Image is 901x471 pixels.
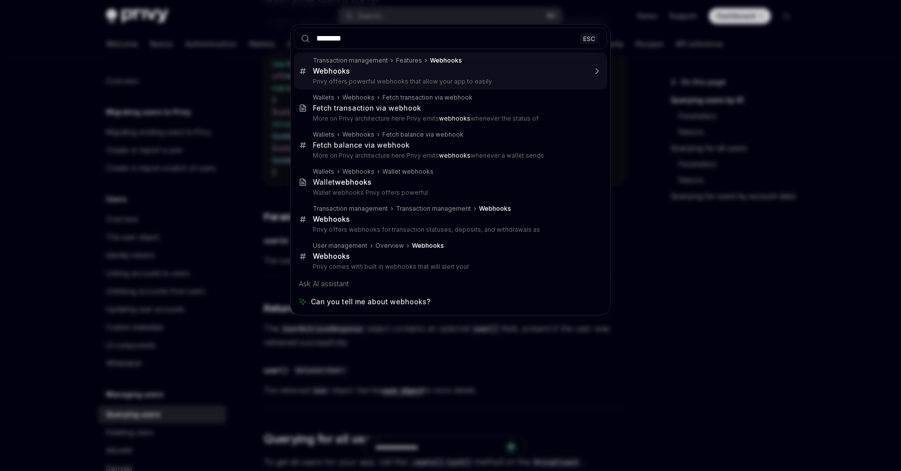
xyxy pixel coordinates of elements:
div: Fetch transaction via webhook [313,104,421,113]
div: Transaction management [313,205,388,213]
div: Fetch balance via webhook [382,131,464,139]
b: Webhooks [313,215,350,223]
div: Wallets [313,131,334,139]
div: Overview [375,242,404,250]
b: webhooks [335,178,371,186]
span: Can you tell me about webhooks? [311,297,430,307]
p: More on Privy architecture here Privy emits whenever a wallet sends [313,152,586,160]
div: Features [396,57,422,65]
div: Wallets [313,94,334,102]
div: Webhooks [342,94,374,102]
b: Webhooks [479,205,511,212]
div: User management [313,242,367,250]
div: Wallet [313,178,371,187]
b: Webhooks [412,242,444,249]
div: Wallet webhooks [382,168,433,176]
div: Fetch balance via webhook [313,141,409,150]
div: ESC [580,33,598,44]
div: Webhooks [342,131,374,139]
div: Webhooks [342,168,374,176]
div: Transaction management [313,57,388,65]
div: Transaction management [396,205,471,213]
div: Fetch transaction via webhook [382,94,473,102]
p: Privy offers webhooks for transaction statuses, deposits, and withdrawals as [313,226,586,234]
b: Webhooks [430,57,462,64]
p: Wallet webhooks Privy offers powerful [313,189,586,197]
div: Wallets [313,168,334,176]
b: Webhooks [313,252,350,260]
b: Webhooks [313,67,350,75]
p: More on Privy architecture here Privy emits whenever the status of [313,115,586,123]
div: Ask AI assistant [294,275,607,293]
p: Privy comes with built in webhooks that will alert your [313,263,586,271]
b: webhooks [439,152,471,159]
p: Privy offers powerful webhooks that allow your app to easily [313,78,586,86]
b: webhooks [439,115,471,122]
